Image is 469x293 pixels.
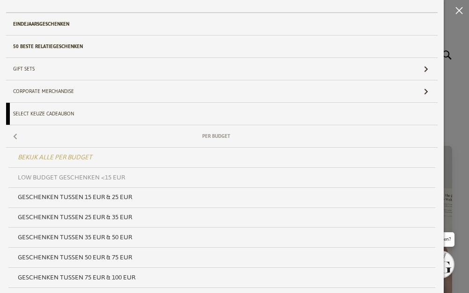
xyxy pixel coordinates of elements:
span: Eindejaarsgeschenken [13,19,69,29]
a: Bekijk alle Per Budget [8,148,435,167]
span: 50 beste relatiegeschenken [13,42,83,51]
span: Per Budget [202,131,230,141]
span: Select Keuze Cadeaubon [13,109,74,119]
span: Corporate Merchandise [13,86,74,96]
span: Geschenken tussen 75 EUR & 100 EUR [18,271,135,284]
span: Geschenken tussen 50 EUR & 75 EUR [18,251,132,264]
span: Low budget Geschenken <15 EUR [18,171,125,184]
span: Geschenken tussen 25 EUR & 35 EUR [18,211,132,223]
span: Gift Sets [13,64,35,74]
span: Geschenken tussen 35 EUR & 50 EUR [18,231,132,243]
span: Geschenken tussen 15 EUR & 25 EUR [18,191,132,203]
